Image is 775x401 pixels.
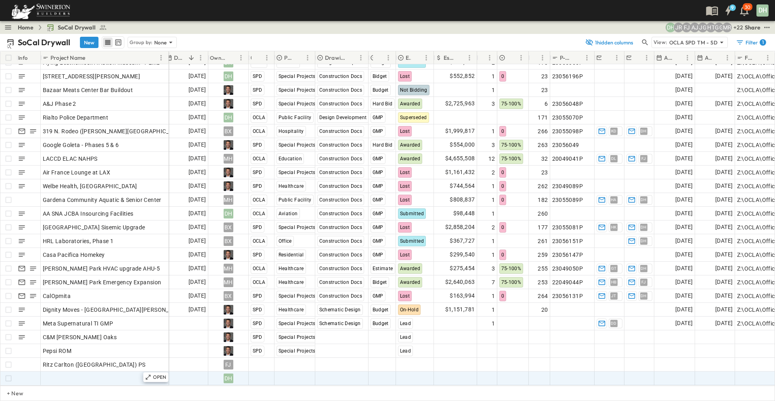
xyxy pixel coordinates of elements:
button: Sort [87,53,96,62]
span: [DATE] [715,250,733,259]
span: SoCal Drywall [58,23,96,31]
span: 182 [538,196,548,204]
span: Healthcare [279,183,304,189]
button: Sort [674,53,683,62]
span: [DATE] [715,71,733,81]
span: 75-100% [501,101,522,107]
span: 23056049 [552,141,579,149]
span: 0 [501,225,504,230]
span: [DATE] [189,140,206,149]
div: Francisco J. Sanchez (frsanchez@swinerton.com) [682,23,691,32]
span: GMP [373,225,383,230]
button: Sort [187,53,196,62]
p: Due Date [174,54,185,62]
span: Lost [400,183,410,189]
span: 3 [492,141,495,149]
span: Superseded [400,115,427,120]
span: [DATE] [189,85,206,94]
div: Info [18,46,28,69]
span: 75-100% [501,156,522,162]
button: Sort [227,53,236,62]
button: Menu [642,53,651,63]
span: SPD [253,142,262,148]
span: Budget [373,60,389,65]
button: Sort [456,53,465,62]
span: $299,540 [450,250,475,259]
button: test [762,23,772,32]
span: Construction Docs [319,238,362,244]
div: DH [756,4,769,17]
span: Bazaar Meats Center Bar Buildout [43,86,133,94]
button: New [80,37,98,48]
p: 30 [745,4,750,10]
span: Construction Docs [319,211,362,216]
div: Filter [736,38,766,46]
img: Profile Picture [224,140,233,150]
span: 0 [501,197,504,203]
span: [DATE] [189,195,206,204]
span: Not Bidding [400,87,427,93]
div: BX [224,223,233,232]
div: Joshua Russell (joshua.russell@swinerton.com) [674,23,683,32]
button: Sort [714,53,723,62]
span: $552,852 [450,71,475,81]
span: Submitted [400,60,424,65]
p: Drawing Status [325,54,346,62]
h6: 9 [731,4,734,11]
button: Menu [516,53,526,63]
div: Haaris Tahmas (haaris.tahmas@swinerton.com) [706,23,716,32]
span: [DATE] [675,195,693,204]
button: Sort [507,53,516,62]
span: [GEOGRAPHIC_DATA] Sisemic Upgrade [43,223,145,231]
div: MH [224,195,233,205]
span: $4,655,508 [445,154,475,163]
span: GMP [373,238,383,244]
span: [DATE] [189,168,206,177]
img: 6c363589ada0b36f064d841b69d3a419a338230e66bb0a533688fa5cc3e9e735.png [10,2,72,19]
span: 23055098P [552,127,583,135]
span: Awarded [400,101,421,107]
span: Construction Docs [319,183,362,189]
span: GMP [373,128,383,134]
span: $367,727 [450,236,475,246]
span: Welbe Health, [GEOGRAPHIC_DATA] [43,182,137,190]
span: [DATE] [189,113,206,122]
span: Public Facility [279,197,312,203]
img: Profile Picture [224,181,233,191]
div: BX [224,126,233,136]
span: [DATE] [715,209,733,218]
span: Lost [400,170,410,175]
span: [DATE] [715,195,733,204]
span: A&J Phase 2 [43,100,76,108]
span: Construction Docs [319,128,362,134]
span: [STREET_ADDRESS][PERSON_NAME] [43,72,140,80]
span: GMP [373,170,383,175]
button: Sort [532,53,541,62]
button: Menu [196,53,205,63]
a: SoCal Drywall [46,23,107,31]
button: row view [103,38,113,47]
p: File Path [745,54,752,62]
span: 20049041P [552,155,583,163]
span: 75-100% [501,142,522,148]
span: SPD [253,73,262,79]
span: [DATE] [675,154,693,163]
button: Menu [763,53,773,63]
p: SoCal Drywall [18,37,70,48]
div: Gerrad Gerber (gerrad.gerber@swinerton.com) [714,23,724,32]
span: $1,999,817 [445,126,475,136]
span: $554,000 [450,140,475,149]
span: OCLA [253,115,266,120]
span: SPD [253,252,262,258]
span: LACCD ELAC NAHPS [43,155,98,163]
span: Submitted [400,211,424,216]
span: Special Projects [279,225,316,230]
div: table view [102,36,124,48]
span: Hospitality [279,128,304,134]
p: Estimate Amount [444,54,454,62]
span: [DATE] [715,181,733,191]
button: Menu [303,53,312,63]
